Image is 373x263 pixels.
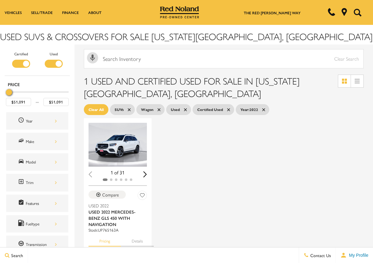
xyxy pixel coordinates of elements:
input: Maximum [43,98,69,106]
span: SUVs [115,106,124,113]
div: Compare [102,192,119,197]
a: The Red [PERSON_NAME] Way [244,10,301,16]
label: Used [50,51,58,57]
span: Clear All [89,106,104,113]
span: 1 Used and Certified Used for Sale in [US_STATE][GEOGRAPHIC_DATA], [GEOGRAPHIC_DATA] [84,74,300,100]
span: Transmission [18,240,26,248]
div: FeaturesFeatures [6,195,68,212]
div: Fueltype [26,220,57,227]
a: Used 2022Used 2022 Mercedes-Benz GLS 450 With Navigation [89,202,147,227]
h5: Price [8,81,67,87]
div: ModelModel [6,153,68,171]
div: Transmission [26,241,57,248]
input: Minimum [6,98,31,106]
div: Make [26,138,57,145]
span: Used 2022 Mercedes-Benz GLS 450 With Navigation [89,209,142,227]
div: Price [6,87,69,106]
div: Year [26,118,57,124]
span: Wagon [141,106,153,113]
span: Trim [18,178,26,187]
span: Year : [240,107,249,112]
img: Red Noland Pre-Owned [160,6,199,19]
div: Next slide [143,171,147,177]
img: 2022 Mercedes-Benz GLS GLS 450 1 [89,123,147,167]
div: Filter by Vehicle Type [5,51,70,76]
span: Make [18,137,26,145]
button: details tab [121,233,154,247]
div: TransmissionTransmission [6,236,68,253]
div: TrimTrim [6,174,68,191]
span: Fueltype [18,220,26,228]
span: Certified Used [197,106,223,113]
button: Compare Vehicle [89,191,126,199]
span: Search [10,252,23,258]
div: 1 / 2 [89,123,147,167]
span: Used [171,106,180,113]
a: Red Noland Pre-Owned [160,8,199,15]
div: Features [26,200,57,207]
span: Features [18,199,26,207]
label: Certified [14,51,28,57]
input: Search Inventory [84,49,364,68]
div: Model [26,159,57,165]
span: My Profile [347,253,368,258]
span: 2022 [240,106,258,113]
svg: Click to toggle on voice search [87,52,98,63]
span: Year [18,117,26,125]
button: Open user profile menu [336,247,373,263]
span: Used 2022 [89,202,142,209]
div: 1 of 31 [89,169,147,176]
span: Contact Us [309,252,331,258]
div: Maximum Price [6,89,12,95]
div: YearYear [6,112,68,130]
div: Trim [26,179,57,186]
button: pricing tab [89,233,121,247]
div: MakeMake [6,133,68,150]
span: Model [18,158,26,166]
button: Save Vehicle [138,191,147,202]
div: FueltypeFueltype [6,215,68,233]
button: Open the search field [351,0,364,25]
div: Stock : UP765163A [89,227,147,233]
